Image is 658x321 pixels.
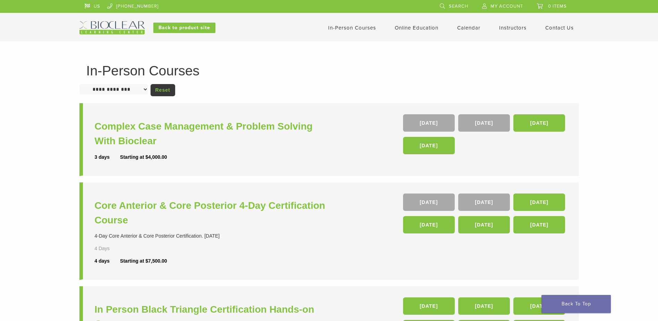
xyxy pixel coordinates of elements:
a: [DATE] [513,114,565,132]
span: Search [449,3,468,9]
a: Reset [151,84,175,96]
div: 4-Day Core Anterior & Core Posterior Certification. [DATE] [95,232,331,240]
div: Starting at $4,000.00 [120,154,167,161]
div: Starting at $7,500.00 [120,257,167,265]
a: Back to product site [153,23,215,33]
a: [DATE] [458,194,510,211]
a: [DATE] [403,194,455,211]
a: Instructors [499,25,527,31]
div: 4 days [95,257,120,265]
a: [DATE] [403,216,455,233]
a: [DATE] [513,297,565,315]
a: Back To Top [541,295,611,313]
a: [DATE] [513,216,565,233]
img: Bioclear [79,21,145,34]
div: , , , , , [403,194,567,237]
a: Calendar [457,25,480,31]
span: My Account [490,3,523,9]
a: In-Person Courses [328,25,376,31]
a: Contact Us [545,25,574,31]
a: Complex Case Management & Problem Solving With Bioclear [95,119,331,148]
div: 3 days [95,154,120,161]
h1: In-Person Courses [86,64,572,77]
a: Online Education [395,25,438,31]
span: 0 items [548,3,567,9]
a: [DATE] [458,216,510,233]
a: [DATE] [458,297,510,315]
a: [DATE] [458,114,510,132]
a: [DATE] [513,194,565,211]
div: 4 Days [95,245,130,252]
a: [DATE] [403,137,455,154]
a: [DATE] [403,114,455,132]
a: Core Anterior & Core Posterior 4-Day Certification Course [95,198,331,228]
a: [DATE] [403,297,455,315]
div: , , , [403,114,567,158]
